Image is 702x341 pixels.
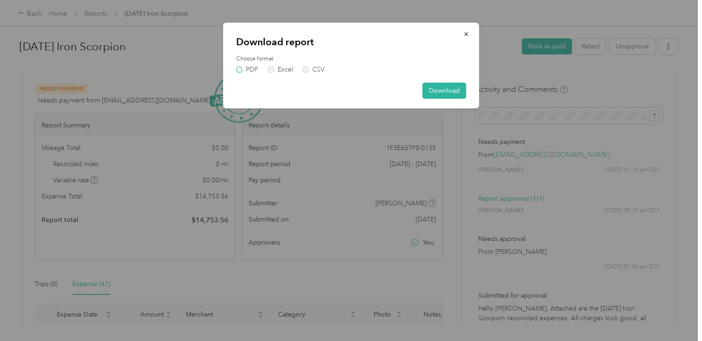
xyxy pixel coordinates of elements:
label: CSV [303,66,325,73]
label: Excel [268,66,293,73]
label: PDF [236,66,258,73]
p: Download report [236,36,466,48]
label: Choose format [236,55,466,63]
button: Download [422,83,466,99]
iframe: Everlance-gr Chat Button Frame [650,289,702,341]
